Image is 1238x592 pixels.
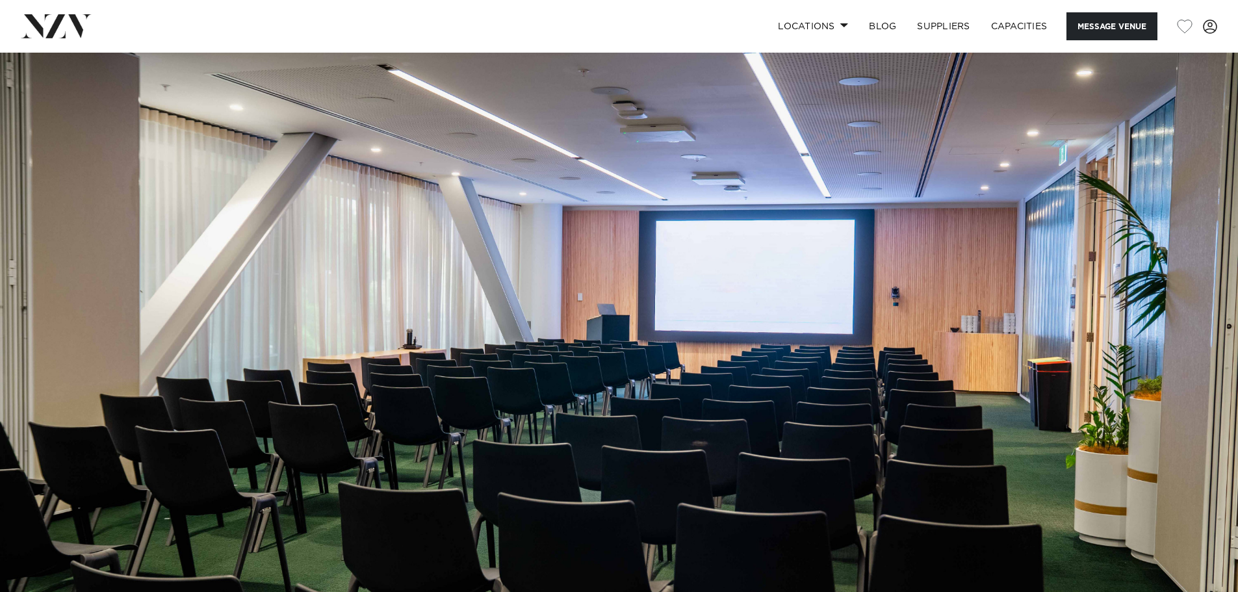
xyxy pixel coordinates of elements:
[21,14,92,38] img: nzv-logo.png
[858,12,907,40] a: BLOG
[1066,12,1157,40] button: Message Venue
[981,12,1058,40] a: Capacities
[907,12,980,40] a: SUPPLIERS
[767,12,858,40] a: Locations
